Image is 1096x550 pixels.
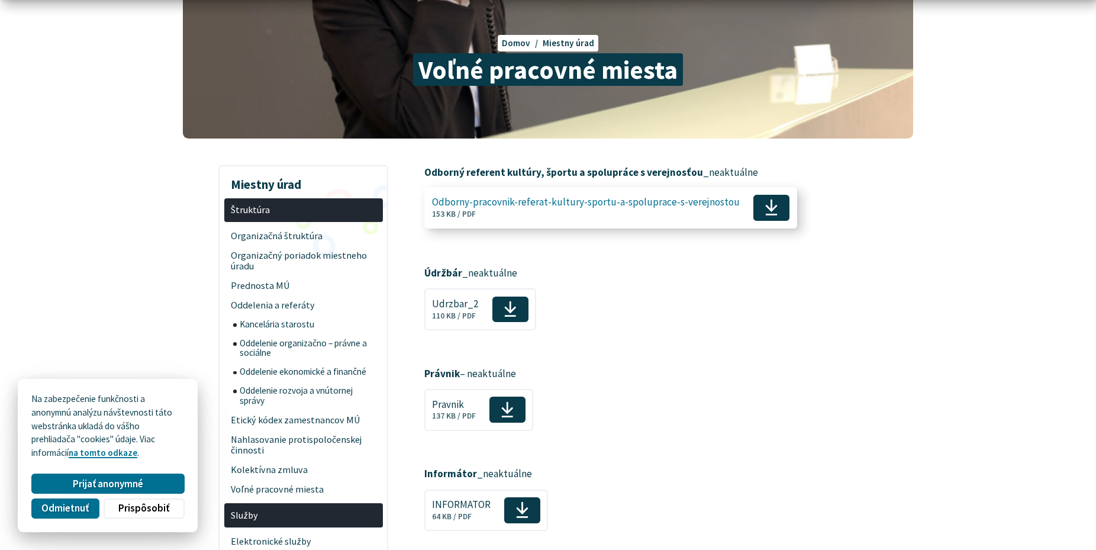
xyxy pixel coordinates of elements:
[424,266,824,281] p: _neaktuálne
[224,295,383,315] a: Oddelenia a referáty
[31,498,99,519] button: Odmietnuť
[118,502,169,514] span: Prispôsobiť
[432,399,476,410] span: Pravnik
[432,512,472,522] span: 64 KB / PDF
[69,447,137,458] a: na tomto odkaze
[231,227,376,246] span: Organizačná štruktúra
[224,276,383,295] a: Prednosta MÚ
[231,200,376,220] span: Štruktúra
[231,506,376,525] span: Služby
[231,410,376,430] span: Etický kódex zamestnancov MÚ
[240,334,376,363] span: Oddelenie organizačno – právne a sociálne
[73,478,143,490] span: Prijať anonymné
[31,474,184,494] button: Prijať anonymné
[224,198,383,223] a: Štruktúra
[240,363,376,382] span: Oddelenie ekonomické a finančné
[104,498,184,519] button: Prispôsobiť
[224,460,383,480] a: Kolektívna zmluva
[424,166,703,179] strong: Odborný referent kultúry, športu a spolupráce s verejnosťou
[224,430,383,460] a: Nahlasovanie protispoločenskej činnosti
[240,315,376,334] span: Kancelária starostu
[224,410,383,430] a: Etický kódex zamestnancov MÚ
[432,298,479,310] span: Udrzbar_2
[424,389,533,430] a: Pravnik137 KB / PDF
[231,460,376,480] span: Kolektívna zmluva
[231,276,376,295] span: Prednosta MÚ
[432,411,476,421] span: 137 KB / PDF
[413,53,682,86] span: Voľné pracovné miesta
[231,480,376,499] span: Voľné pracovné miesta
[424,367,460,380] strong: Právnik
[41,502,89,514] span: Odmietnuť
[424,490,548,531] a: INFORMATOR64 KB / PDF
[233,382,383,411] a: Oddelenie rozvoja a vnútornej správy
[424,165,824,181] p: _neaktuálne
[424,467,477,480] strong: Informátor
[502,37,530,49] span: Domov
[424,288,536,330] a: Udrzbar_2110 KB / PDF
[424,187,797,229] a: Odborny-pracovnik-referat-kultury-sportu-a-spoluprace-s-verejnostou153 KB / PDF
[432,197,740,208] span: Odborny-pracovnik-referat-kultury-sportu-a-spoluprace-s-verejnostou
[424,467,824,482] p: _neaktuálne
[231,295,376,315] span: Oddelenia a referáty
[432,311,476,321] span: 110 KB / PDF
[224,227,383,246] a: Organizačná štruktúra
[231,430,376,460] span: Nahlasovanie protispoločenskej činnosti
[224,503,383,528] a: Služby
[432,499,491,510] span: INFORMATOR
[432,209,476,219] span: 153 KB / PDF
[224,169,383,194] h3: Miestny úrad
[233,363,383,382] a: Oddelenie ekonomické a finančné
[424,366,824,382] p: – neaktuálne
[502,37,542,49] a: Domov
[543,37,594,49] a: Miestny úrad
[31,393,184,460] p: Na zabezpečenie funkčnosti a anonymnú analýzu návštevnosti táto webstránka ukladá do vášho prehli...
[224,246,383,276] a: Organizačný poriadok miestneho úradu
[240,382,376,411] span: Oddelenie rozvoja a vnútornej správy
[233,315,383,334] a: Kancelária starostu
[424,266,462,279] strong: Údržbár
[224,480,383,499] a: Voľné pracovné miesta
[231,246,376,276] span: Organizačný poriadok miestneho úradu
[233,334,383,363] a: Oddelenie organizačno – právne a sociálne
